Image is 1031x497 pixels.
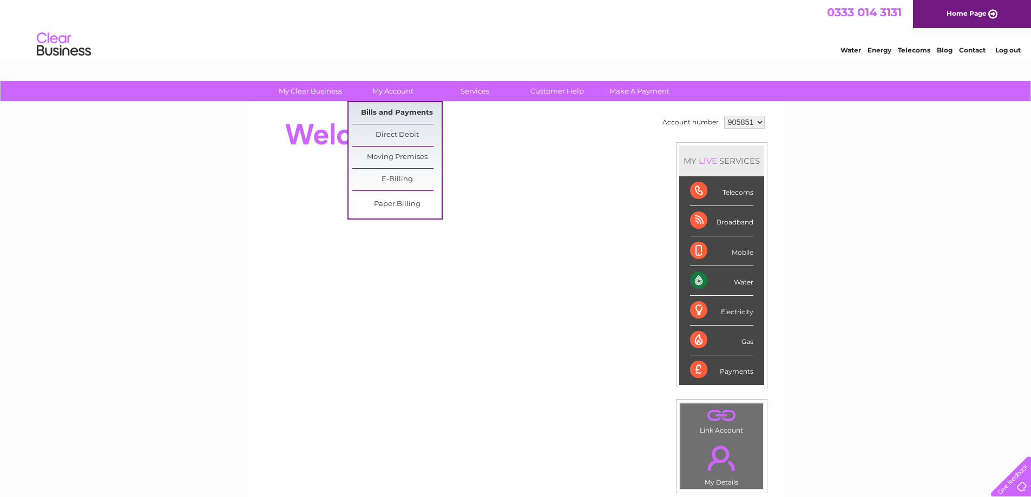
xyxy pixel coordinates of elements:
[937,46,953,54] a: Blog
[827,5,902,19] a: 0333 014 3131
[683,406,760,425] a: .
[690,355,753,385] div: Payments
[959,46,986,54] a: Contact
[868,46,891,54] a: Energy
[680,403,764,437] td: Link Account
[697,156,719,166] div: LIVE
[352,102,442,124] a: Bills and Payments
[430,81,520,101] a: Services
[690,326,753,355] div: Gas
[660,113,721,131] td: Account number
[352,124,442,146] a: Direct Debit
[690,206,753,236] div: Broadband
[690,266,753,296] div: Water
[352,169,442,190] a: E-Billing
[995,46,1021,54] a: Log out
[690,236,753,266] div: Mobile
[898,46,930,54] a: Telecoms
[595,81,684,101] a: Make A Payment
[679,145,764,176] div: MY SERVICES
[683,439,760,477] a: .
[266,81,355,101] a: My Clear Business
[690,296,753,326] div: Electricity
[680,436,764,489] td: My Details
[36,28,91,61] img: logo.png
[840,46,861,54] a: Water
[513,81,602,101] a: Customer Help
[352,194,442,215] a: Paper Billing
[690,176,753,206] div: Telecoms
[260,6,772,52] div: Clear Business is a trading name of Verastar Limited (registered in [GEOGRAPHIC_DATA] No. 3667643...
[348,81,437,101] a: My Account
[352,147,442,168] a: Moving Premises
